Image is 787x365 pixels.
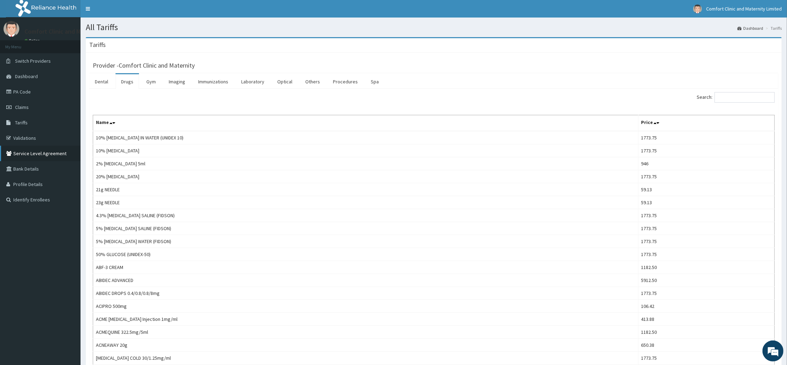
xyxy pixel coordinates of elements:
[193,74,234,89] a: Immunizations
[697,92,775,103] label: Search:
[93,339,639,352] td: ACNEAWAY 20g
[93,235,639,248] td: 5% [MEDICAL_DATA] WATER (FIDSON)
[141,74,161,89] a: Gym
[638,300,774,313] td: 106.42
[638,209,774,222] td: 1773.75
[638,274,774,287] td: 5912.50
[93,196,639,209] td: 23g NEEDLE
[93,352,639,365] td: [MEDICAL_DATA] COLD 30/1.25mg/ml
[93,287,639,300] td: ABIDEC DROPS 0.4/0.8/0.8/8mg
[13,35,28,53] img: d_794563401_company_1708531726252_794563401
[236,74,270,89] a: Laboratory
[93,274,639,287] td: ABIDEC ADVANCED
[638,313,774,326] td: 413.88
[638,170,774,183] td: 1773.75
[116,74,139,89] a: Drugs
[36,39,118,48] div: Chat with us now
[15,73,38,80] span: Dashboard
[4,191,133,216] textarea: Type your message and hit 'Enter'
[693,5,702,13] img: User Image
[93,248,639,261] td: 50% GLUCOSE (UNIDEX-50)
[4,21,19,37] img: User Image
[638,115,774,131] th: Price
[93,170,639,183] td: 20% [MEDICAL_DATA]
[93,313,639,326] td: ACME [MEDICAL_DATA] Injection 1mg/ml
[163,74,191,89] a: Imaging
[15,58,51,64] span: Switch Providers
[93,326,639,339] td: ACMEQUINE 322.5mg/5ml
[15,104,29,110] span: Claims
[93,300,639,313] td: ACIPRO 500mg
[638,235,774,248] td: 1773.75
[15,119,28,126] span: Tariffs
[93,183,639,196] td: 21g NEEDLE
[300,74,326,89] a: Others
[93,115,639,131] th: Name
[89,74,114,89] a: Dental
[25,38,41,43] a: Online
[706,6,782,12] span: Comfort Clinic and Maternity Limited
[638,196,774,209] td: 59.13
[638,248,774,261] td: 1773.75
[115,4,132,20] div: Minimize live chat window
[638,144,774,157] td: 1773.75
[93,209,639,222] td: 4.3% [MEDICAL_DATA] SALINE (FIDSON)
[41,88,97,159] span: We're online!
[638,326,774,339] td: 1182.50
[86,23,782,32] h1: All Tariffs
[327,74,363,89] a: Procedures
[638,261,774,274] td: 1182.50
[737,25,763,31] a: Dashboard
[638,131,774,144] td: 1773.75
[638,339,774,352] td: 650.38
[89,42,106,48] h3: Tariffs
[638,183,774,196] td: 59.13
[272,74,298,89] a: Optical
[365,74,384,89] a: Spa
[93,62,195,69] h3: Provider - Comfort Clinic and Maternity
[93,157,639,170] td: 2% [MEDICAL_DATA] 5ml
[638,352,774,365] td: 1773.75
[764,25,782,31] li: Tariffs
[93,144,639,157] td: 10% [MEDICAL_DATA]
[25,28,125,35] p: Comfort Clinic and Maternity Limited
[715,92,775,103] input: Search:
[638,157,774,170] td: 946
[93,131,639,144] td: 10% [MEDICAL_DATA] IN WATER (UNIDEX 10)
[93,222,639,235] td: 5% [MEDICAL_DATA] SALINE (FIDSON)
[638,222,774,235] td: 1773.75
[93,261,639,274] td: ABF-3 CREAM
[638,287,774,300] td: 1773.75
